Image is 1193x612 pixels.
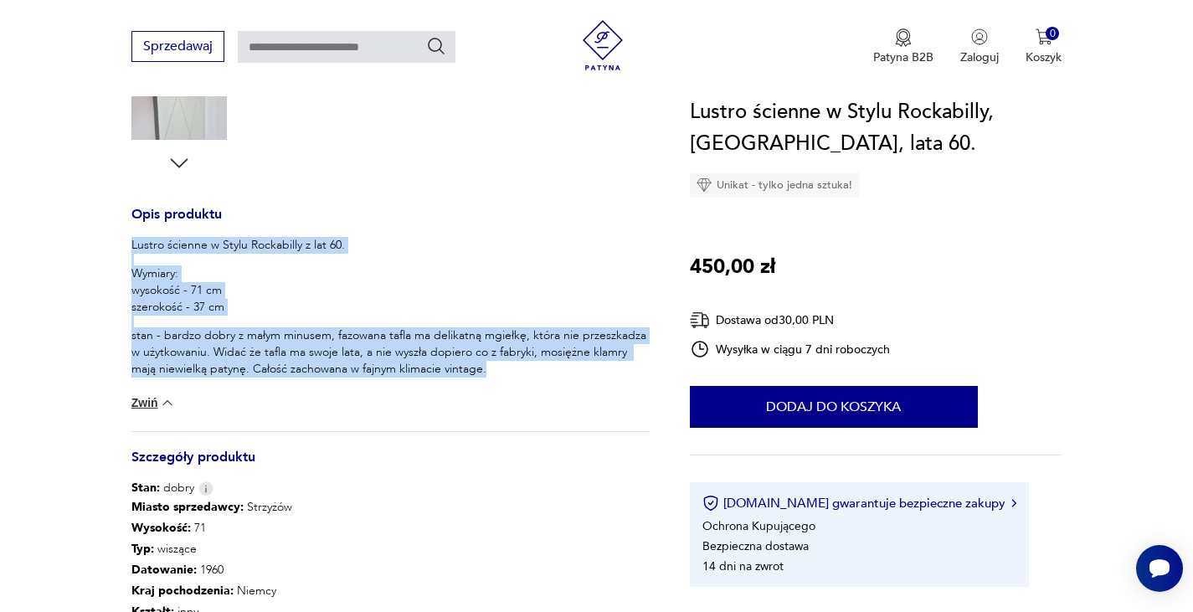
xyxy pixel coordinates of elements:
b: Miasto sprzedawcy : [131,499,244,515]
button: Sprzedawaj [131,31,224,62]
p: Patyna B2B [873,49,933,65]
img: Ikona certyfikatu [702,495,719,512]
li: Ochrona Kupującego [702,518,815,534]
button: 0Koszyk [1026,28,1062,65]
b: Stan: [131,480,160,496]
a: Sprzedawaj [131,42,224,54]
button: Patyna B2B [873,28,933,65]
h3: Szczegóły produktu [131,452,650,480]
img: chevron down [159,394,176,411]
img: Ikona strzałki w prawo [1011,499,1016,507]
p: Zaloguj [960,49,999,65]
h1: Lustro ścienne w Stylu Rockabilly, [GEOGRAPHIC_DATA], lata 60. [690,96,1062,160]
span: dobry [131,480,194,496]
a: Ikona medaluPatyna B2B [873,28,933,65]
img: Ikonka użytkownika [971,28,988,45]
button: [DOMAIN_NAME] gwarantuje bezpieczne zakupy [702,495,1016,512]
img: Ikona koszyka [1036,28,1052,45]
img: Patyna - sklep z meblami i dekoracjami vintage [578,20,628,70]
img: Info icon [198,481,213,496]
p: Lustro ścienne w Stylu Rockabilly z lat 60. [131,237,650,254]
p: 450,00 zł [690,251,775,283]
img: Ikona medalu [895,28,912,47]
p: 71 [131,517,292,538]
p: Wymiary: wysokość - 71 cm szerokość - 37 cm [131,265,650,316]
b: Wysokość : [131,520,191,536]
li: Bezpieczna dostawa [702,538,809,554]
b: Kraj pochodzenia : [131,583,234,599]
div: Dostawa od 30,00 PLN [690,310,891,331]
button: Szukaj [426,36,446,56]
div: Unikat - tylko jedna sztuka! [690,172,859,198]
p: Strzyżów [131,496,292,517]
div: 0 [1046,27,1060,41]
p: Niemcy [131,580,292,601]
b: Datowanie : [131,562,197,578]
img: Ikona dostawy [690,310,710,331]
button: Dodaj do koszyka [690,386,978,428]
li: 14 dni na zwrot [702,558,784,574]
button: Zwiń [131,394,176,411]
p: wiszące [131,538,292,559]
b: Typ : [131,541,154,557]
h3: Opis produktu [131,209,650,237]
p: stan - bardzo dobry z małym minusem, fazowana tafla ma delikatną mgiełkę, która nie przeszkadza w... [131,327,650,378]
div: Wysyłka w ciągu 7 dni roboczych [690,339,891,359]
p: 1960 [131,559,292,580]
iframe: Smartsupp widget button [1136,545,1183,592]
img: Ikona diamentu [697,177,712,193]
button: Zaloguj [960,28,999,65]
p: Koszyk [1026,49,1062,65]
